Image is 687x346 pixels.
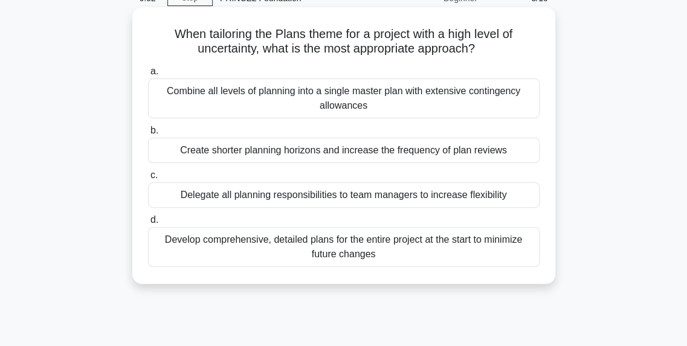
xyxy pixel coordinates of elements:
div: Delegate all planning responsibilities to team managers to increase flexibility [148,182,540,208]
span: c. [150,170,158,180]
div: Create shorter planning horizons and increase the frequency of plan reviews [148,138,540,163]
span: b. [150,125,158,135]
div: Develop comprehensive, detailed plans for the entire project at the start to minimize future changes [148,227,540,267]
h5: When tailoring the Plans theme for a project with a high level of uncertainty, what is the most a... [147,27,541,57]
div: Combine all levels of planning into a single master plan with extensive contingency allowances [148,78,540,118]
span: d. [150,214,158,225]
span: a. [150,66,158,76]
